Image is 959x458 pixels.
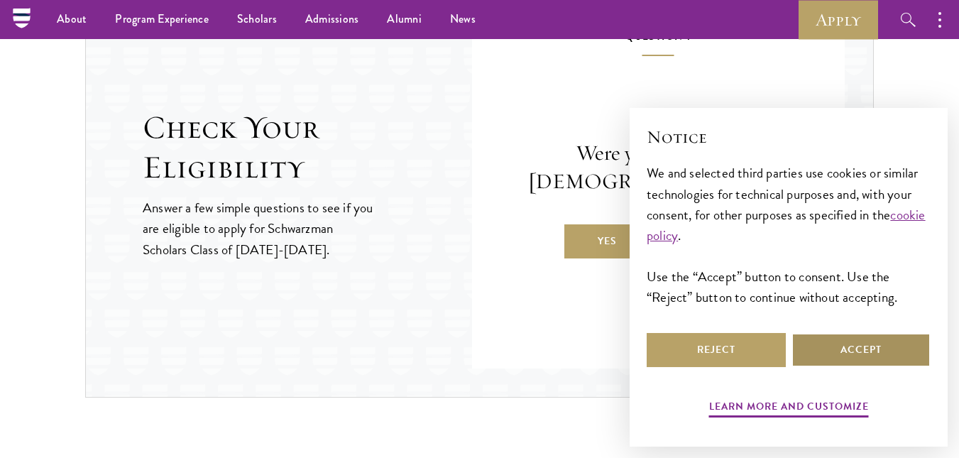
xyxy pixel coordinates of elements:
[515,28,803,56] h5: Question 1
[564,224,650,258] label: Yes
[515,139,803,196] p: Were you born after [DEMOGRAPHIC_DATA]?
[143,197,375,259] p: Answer a few simple questions to see if you are eligible to apply for Schwarzman Scholars Class o...
[647,205,926,246] a: cookie policy
[647,125,931,149] h2: Notice
[709,398,869,420] button: Learn more and customize
[647,333,786,367] button: Reject
[791,333,931,367] button: Accept
[647,163,931,307] div: We and selected third parties use cookies or similar technologies for technical purposes and, wit...
[143,108,472,187] h2: Check Your Eligibility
